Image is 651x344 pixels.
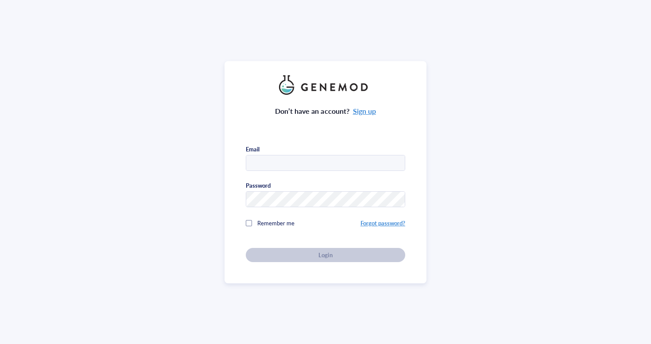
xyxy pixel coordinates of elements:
a: Sign up [353,106,376,116]
div: Email [246,145,260,153]
a: Forgot password? [360,219,405,227]
div: Don’t have an account? [275,105,376,117]
span: Remember me [257,219,294,227]
div: Password [246,182,271,189]
img: genemod_logo_light-BcqUzbGq.png [279,75,372,95]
